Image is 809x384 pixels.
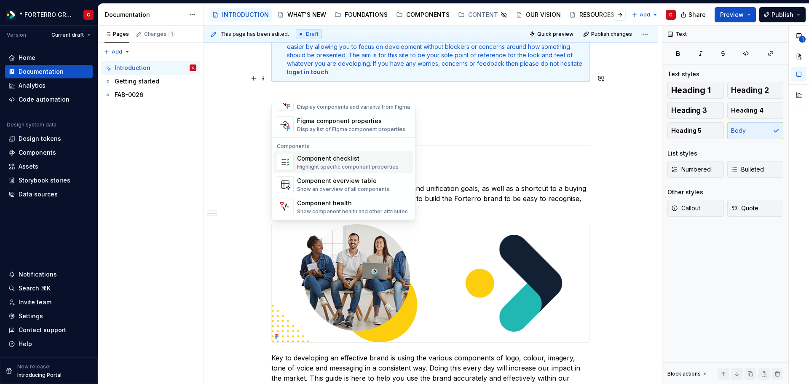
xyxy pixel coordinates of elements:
[667,368,708,380] div: Block actions
[297,154,399,163] div: Component checklist
[406,11,450,19] div: COMPONENTS
[5,323,93,337] button: Contact support
[629,9,661,21] button: Add
[688,11,706,19] span: Share
[209,6,627,23] div: Page tree
[526,11,561,19] div: OUR VISION
[19,298,51,306] div: Invite team
[771,11,793,19] span: Publish
[220,31,289,38] span: This page has been edited.
[671,204,700,212] span: Callout
[731,86,769,94] span: Heading 2
[727,102,784,119] button: Heading 4
[5,309,93,323] a: Settings
[144,31,175,38] div: Changes
[671,106,707,115] span: Heading 3
[51,32,84,38] span: Current draft
[297,177,389,185] div: Component overview table
[287,34,584,76] div: , more than anyone, . This design system is intended to make your life easier by allowing you to ...
[297,199,408,207] div: Component health
[5,174,93,187] a: Storybook stories
[222,11,269,19] div: INTRODUCTION
[566,8,618,21] a: RESOURCES
[19,326,66,334] div: Contact support
[667,102,724,119] button: Heading 3
[5,93,93,106] a: Code automation
[19,162,38,171] div: Assets
[669,11,672,18] div: C
[5,79,93,92] a: Analytics
[5,282,93,295] button: Search ⌘K
[667,200,724,217] button: Callout
[19,67,64,76] div: Documentation
[104,31,129,38] div: Pages
[731,106,763,115] span: Heading 4
[667,161,724,178] button: Numbered
[591,31,632,38] span: Publish changes
[7,32,26,38] div: Version
[19,54,35,62] div: Home
[7,121,56,128] div: Design system data
[19,176,70,185] div: Storybook stories
[468,11,498,19] div: CONTENT
[676,7,711,22] button: Share
[19,11,73,19] div: * FORTERRO GROUP *
[393,8,453,21] a: COMPONENTS
[667,371,701,377] div: Block actions
[5,188,93,201] a: Data sources
[292,68,328,75] a: get in touch
[101,46,133,58] button: Add
[5,51,93,64] a: Home
[17,372,62,379] p: Introducing Portal
[287,11,326,19] div: WHAT'S NEW
[720,11,744,19] span: Preview
[727,200,784,217] button: Quote
[101,75,200,88] a: Getting started
[273,143,413,150] div: Components
[799,36,806,43] span: 1
[19,95,70,104] div: Code automation
[101,61,200,102] div: Page tree
[731,204,758,212] span: Quote
[297,104,410,110] div: Display components and variants from Figma
[192,64,194,72] div: C
[527,28,577,40] button: Quick preview
[667,70,699,78] div: Text styles
[19,340,32,348] div: Help
[19,284,51,293] div: Search ⌘K
[5,65,93,78] a: Documentation
[115,77,159,86] div: Getting started
[640,11,650,18] span: Add
[671,86,711,94] span: Heading 1
[537,31,573,38] span: Quick preview
[271,163,590,177] h2: The Forterro brand
[727,82,784,99] button: Heading 2
[168,31,175,38] span: 1
[87,11,90,18] div: C
[6,10,16,20] img: 19b433f1-4eb9-4ddc-9788-ff6ca78edb97.png
[581,28,636,40] button: Publish changes
[5,295,93,309] a: Invite team
[297,117,405,125] div: Figma component properties
[667,188,703,196] div: Other styles
[112,48,122,55] span: Add
[667,149,697,158] div: List styles
[19,81,46,90] div: Analytics
[5,146,93,159] a: Components
[5,337,93,351] button: Help
[667,122,724,139] button: Heading 5
[2,5,96,24] button: * FORTERRO GROUP *C
[274,8,329,21] a: WHAT'S NEW
[101,88,200,102] a: FAB-0026
[306,31,319,38] span: Draft
[297,208,408,215] div: Show component health and other attributes
[5,268,93,281] button: Notifications
[19,148,56,157] div: Components
[671,126,702,135] span: Heading 5
[19,134,61,143] div: Design tokens
[19,270,57,279] div: Notifications
[727,161,784,178] button: Bulleted
[17,363,51,370] p: New release!
[579,11,614,19] div: RESOURCES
